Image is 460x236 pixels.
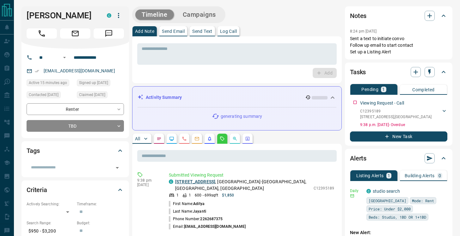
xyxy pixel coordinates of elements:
svg: Opportunities [232,136,237,141]
p: 600 - 699 sqft [195,192,218,198]
svg: Agent Actions [245,136,250,141]
svg: Listing Alerts [207,136,212,141]
div: condos.ca [169,179,173,184]
svg: Lead Browsing Activity [169,136,174,141]
a: [STREET_ADDRESS] [175,179,215,184]
p: Viewing Request - Call [360,100,404,106]
div: Sun Aug 03 2025 [77,91,124,100]
button: Open [61,54,68,61]
h2: Notes [350,11,366,21]
p: 8:24 pm [DATE] [350,29,377,33]
button: Open [113,163,122,172]
p: [DATE] [137,183,159,187]
p: 9:38 p.m. [DATE] - Overdue [360,122,447,128]
p: Submitted Viewing Request [169,172,334,179]
p: Timeframe: [77,201,124,207]
p: Budget: [77,220,124,226]
button: Campaigns [176,9,222,20]
div: Tags [27,143,124,158]
a: studio search [373,189,400,194]
p: Email: [169,224,246,229]
button: New Task [350,131,447,142]
p: Pending [361,87,378,92]
span: Call [27,28,57,39]
svg: Calls [182,136,187,141]
h2: Tasks [350,67,366,77]
p: Activity Summary [146,94,182,101]
p: Send Text [192,29,212,33]
div: Activity Summary [138,92,336,103]
span: Jayanti [193,209,206,214]
div: condos.ca [366,189,371,193]
p: Sent a text to initiate convo Follow up email to start contact Set up a Listing Alert [350,35,447,55]
p: 9:38 pm [137,178,159,183]
p: Last Name: [169,209,206,214]
h2: Tags [27,146,40,156]
p: 0 [439,173,441,178]
div: Thu Sep 11 2025 [27,79,74,88]
div: Criteria [27,182,124,197]
p: 1 [388,173,390,178]
p: Add Note [135,29,154,33]
p: Building Alerts [405,173,435,178]
p: 1 [382,87,385,92]
div: Sun Aug 03 2025 [27,91,74,100]
p: C12395189 [314,185,334,191]
div: Alerts [350,151,447,166]
svg: Email [350,194,354,198]
button: Timeline [135,9,174,20]
span: Mode: Rent [412,197,434,204]
span: [EMAIL_ADDRESS][DOMAIN_NAME] [184,224,246,229]
p: Send Email [162,29,185,33]
svg: Emails [194,136,199,141]
div: condos.ca [107,13,111,18]
span: Beds: Studio, 1BD OR 1+1BD [369,214,426,220]
p: 1 [176,192,179,198]
p: , [GEOGRAPHIC_DATA]-[GEOGRAPHIC_DATA], [GEOGRAPHIC_DATA], [GEOGRAPHIC_DATA] [175,179,310,192]
span: [GEOGRAPHIC_DATA] [369,197,406,204]
p: Daily [350,188,363,194]
span: Email [60,28,90,39]
h1: [PERSON_NAME] [27,10,97,21]
span: 2262687375 [200,217,223,221]
div: TBD [27,120,124,132]
span: Price: Under $2,000 [369,206,411,212]
p: [STREET_ADDRESS] , [GEOGRAPHIC_DATA] [360,114,432,120]
p: Search Range: [27,220,74,226]
div: Notes [350,8,447,23]
p: $1,850 [222,192,234,198]
p: Completed [412,88,435,92]
p: All [135,136,140,141]
span: Contacted [DATE] [29,92,58,98]
div: Sun Aug 03 2025 [77,79,124,88]
p: Listing Alerts [356,173,384,178]
div: C12395189[STREET_ADDRESS],[GEOGRAPHIC_DATA] [360,107,447,121]
span: Aditya [193,202,205,206]
span: Active 15 minutes ago [29,80,67,86]
p: Phone Number: [169,216,223,222]
svg: Requests [220,136,225,141]
span: Message [94,28,124,39]
p: Log Call [220,29,237,33]
p: New Alert: [350,229,447,236]
p: generating summary [221,113,262,120]
p: 1 [189,192,191,198]
h2: Alerts [350,153,366,163]
a: [EMAIL_ADDRESS][DOMAIN_NAME] [44,68,115,73]
svg: Email Verified [35,69,39,73]
svg: Notes [156,136,162,141]
p: C12395189 [360,108,432,114]
p: First Name: [169,201,205,207]
p: Actively Searching: [27,201,74,207]
h2: Criteria [27,185,47,195]
span: Signed up [DATE] [79,80,108,86]
div: Renter [27,103,124,115]
div: Tasks [350,64,447,80]
span: Claimed [DATE] [79,92,105,98]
